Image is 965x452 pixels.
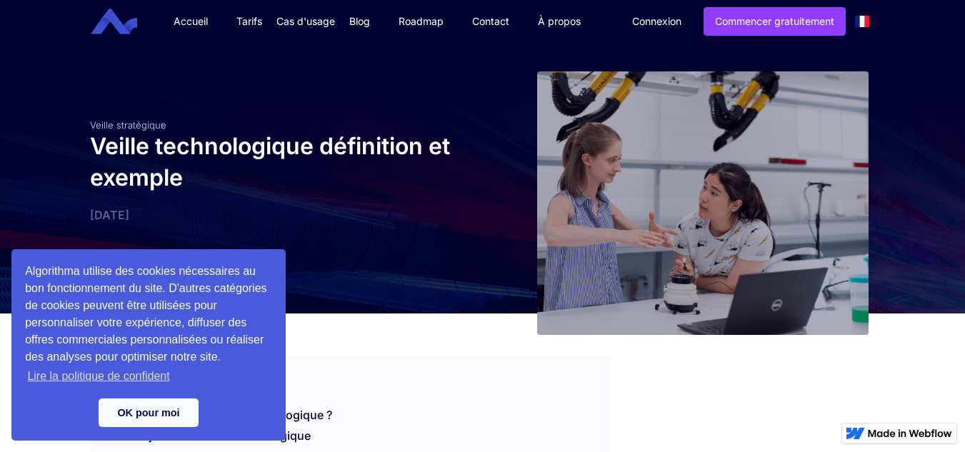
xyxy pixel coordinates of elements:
[90,208,476,222] div: [DATE]
[90,356,609,393] div: SOMMAIRE
[90,131,476,194] h1: Veille technologique définition et exemple
[276,14,335,29] div: Cas d'usage
[704,7,846,36] a: Commencer gratuitement
[621,8,692,35] a: Connexion
[25,263,272,387] span: Algorithma utilise des cookies nécessaires au bon fonctionnement du site. D'autres catégories de ...
[101,9,148,35] a: home
[868,429,952,438] img: Made in Webflow
[11,249,286,441] div: cookieconsent
[25,366,172,387] a: learn more about cookies
[126,428,311,443] a: Le cycle de la veille technologique
[99,398,199,427] a: dismiss cookie message
[90,119,476,131] div: Veille stratégique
